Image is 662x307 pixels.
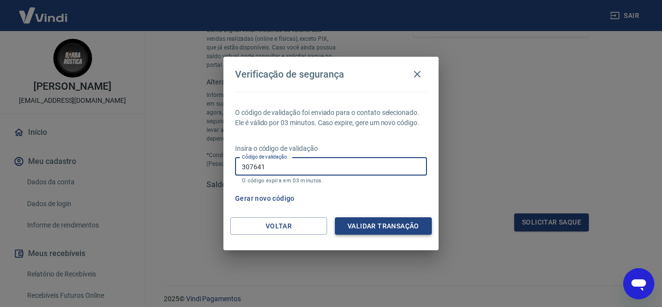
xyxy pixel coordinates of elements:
button: Voltar [230,217,327,235]
label: Código de validação [242,153,287,161]
p: O código expira em 03 minutos. [242,178,420,184]
h4: Verificação de segurança [235,68,344,80]
p: O código de validação foi enviado para o contato selecionado. Ele é válido por 03 minutos. Caso e... [235,108,427,128]
button: Gerar novo código [231,190,299,208]
button: Validar transação [335,217,432,235]
iframe: Botão para abrir a janela de mensagens [623,268,654,299]
p: Insira o código de validação [235,144,427,154]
